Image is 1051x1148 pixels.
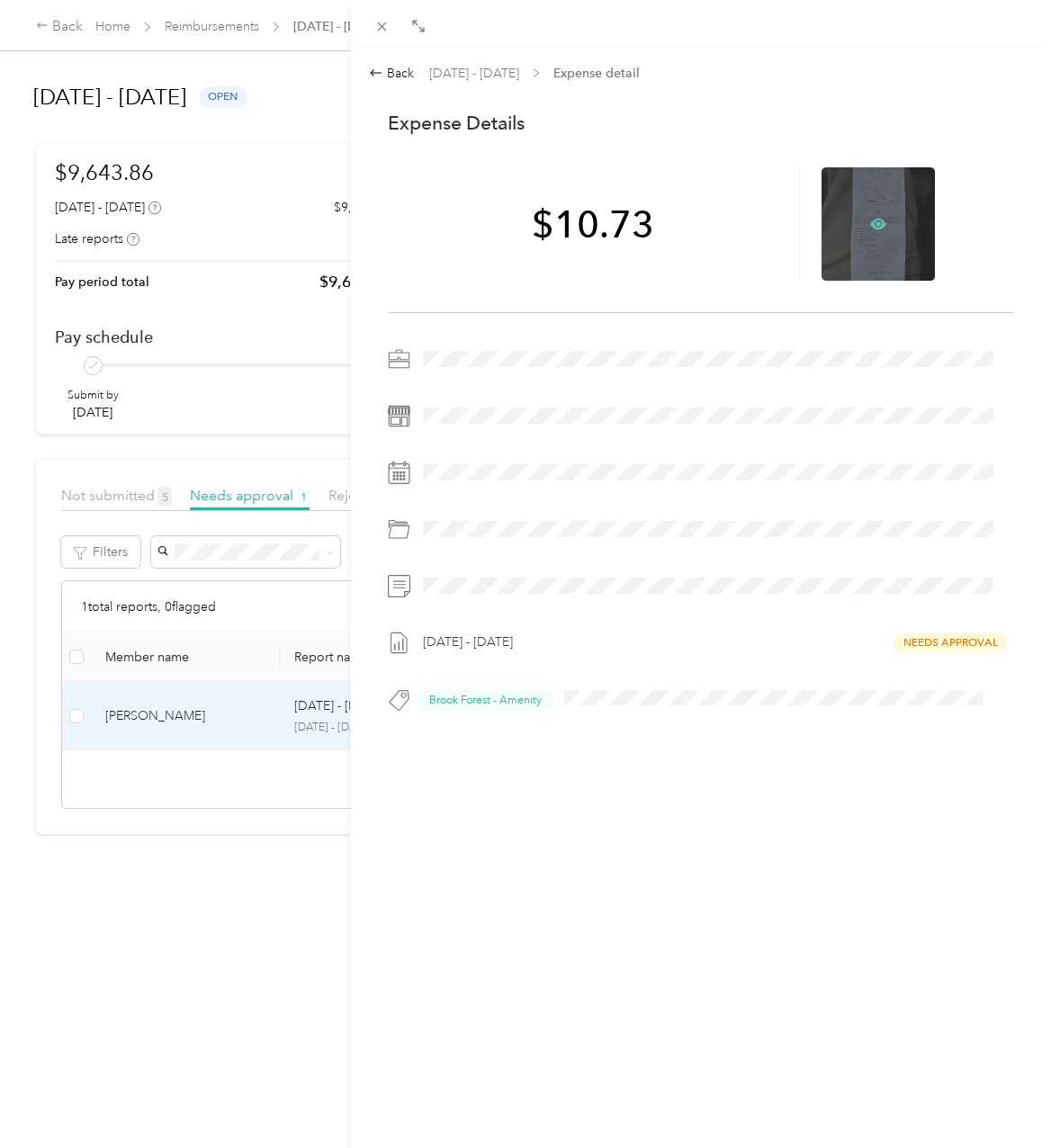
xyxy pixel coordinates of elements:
[532,205,654,243] span: $10.73
[429,692,542,708] span: Brook Forest - Amenity
[950,1047,1051,1148] iframe: Everlance-gr Chat Button Frame
[553,64,640,83] span: Expense detail
[369,64,414,83] div: Back
[429,64,519,83] span: [DATE] - [DATE]
[417,688,554,711] button: Brook Forest - Amenity
[388,111,525,136] p: Expense Details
